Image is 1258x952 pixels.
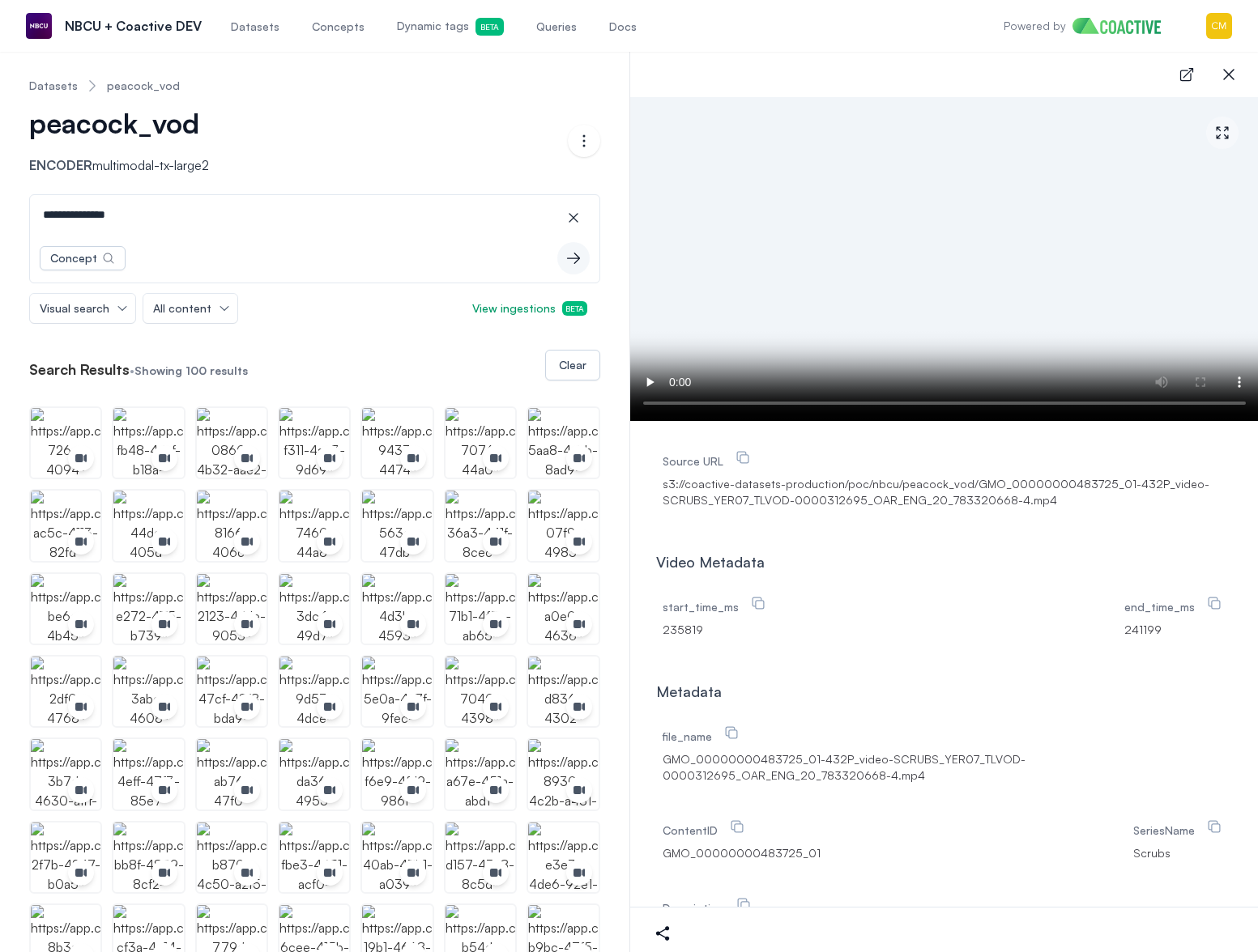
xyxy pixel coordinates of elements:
[663,454,754,468] label: Source URL
[720,722,743,745] button: file_name
[472,300,587,317] span: View ingestions
[279,739,349,809] img: https://app.coactive.ai/assets/ui/images/coactive/peacock_vod_1737504868066/a30ba48e-da36-4953-82...
[1203,593,1226,615] button: end_time_ms
[747,593,770,615] button: start_time_ms
[559,357,586,373] div: Clear
[197,574,267,644] button: https://app.coactive.ai/assets/ui/images/coactive/peacock_vod_1737504868066/4ef7c36e-2123-4dde-90...
[113,408,183,478] img: https://app.coactive.ai/assets/ui/images/coactive/peacock_vod_1737504868066/0bb82036-fb48-4daf-b1...
[31,491,100,560] img: https://app.coactive.ai/assets/ui/images/coactive/peacock_vod_1737504868066/4b130e69-ac5c-4113-82...
[1124,622,1226,638] span: 241199
[1124,600,1226,614] label: end_time_ms
[279,822,349,892] button: https://app.coactive.ai/assets/ui/images/coactive/peacock_vod_1737504868066/20658d54-fbe3-4451-ac...
[31,822,100,892] img: https://app.coactive.ai/assets/ui/images/coactive/peacock_vod_1737504868066/ef72d565-2f7b-4247-b0...
[731,447,754,470] button: Source URL
[113,739,183,809] img: https://app.coactive.ai/assets/ui/images/coactive/peacock_vod_1737504868066/bd07e9ab-4eff-47f3-85...
[446,822,515,892] button: https://app.coactive.ai/assets/ui/images/coactive/peacock_vod_1737504868066/66400bdb-d157-43a8-8c...
[312,19,365,35] span: Concepts
[279,574,349,644] button: https://app.coactive.ai/assets/ui/images/coactive/peacock_vod_1737504868066/89ecbd45-3dc4-49d7-93...
[663,729,743,743] label: file_name
[726,816,748,839] button: ContentID
[397,18,504,36] span: Dynamic tags
[1206,13,1232,39] button: Menu for the logged in user
[663,845,821,861] span: GMO_00000000483725_01
[31,657,100,726] img: https://app.coactive.ai/assets/ui/images/coactive/peacock_vod_1737504868066/ec1ecacd-2df0-4768-a4...
[663,901,755,915] label: Description
[113,574,183,644] img: https://app.coactive.ai/assets/ui/images/coactive/peacock_vod_1737504868066/a7ef1bfe-e272-41f5-b7...
[362,574,432,644] button: https://app.coactive.ai/assets/ui/images/coactive/peacock_vod_1737504868066/96c86d2b-4d3b-4593-99...
[663,751,1226,784] span: GMO_00000000483725_01-432P_video-SCRUBS_YER07_TLVOD-0000312695_OAR_ENG_20_783320668-4.mp4
[446,408,515,478] img: https://app.coactive.ai/assets/ui/images/coactive/peacock_vod_1737504868066/9c8cac20-7076-44a0-9f...
[197,408,267,478] button: https://app.coactive.ai/assets/ui/images/coactive/peacock_vod_1737504868066/85bce733-0860-4b32-aa...
[113,822,183,892] img: https://app.coactive.ai/assets/ui/images/coactive/peacock_vod_1737504868066/9ca66d11-bb8f-4889-8c...
[197,657,267,726] img: https://app.coactive.ai/assets/ui/images/coactive/peacock_vod_1737504868066/22985b4c-47cf-48f8-bd...
[26,13,52,39] img: NBCU + Coactive DEV
[231,19,279,35] span: Datasets
[29,65,600,107] nav: Breadcrumb
[113,491,183,560] img: https://app.coactive.ai/assets/ui/images/coactive/peacock_vod_1737504868066/15dda97b-44dc-405d-bb...
[362,657,432,726] img: https://app.coactive.ai/assets/ui/images/coactive/peacock_vod_1737504868066/951554d2-5e0a-4a7f-9f...
[446,657,515,726] button: https://app.coactive.ai/assets/ui/images/coactive/peacock_vod_1737504868066/f222ee5e-7040-4398-9b...
[31,739,100,809] img: https://app.coactive.ai/assets/ui/images/coactive/peacock_vod_1737504868066/58b1a2dd-3b7d-4630-af...
[29,107,222,139] button: peacock_vod
[446,491,515,560] button: https://app.coactive.ai/assets/ui/images/coactive/peacock_vod_1737504868066/4866cf5b-36a3-441f-8c...
[130,362,134,378] span: •
[153,300,211,317] span: All content
[528,657,598,726] img: https://app.coactive.ai/assets/ui/images/coactive/peacock_vod_1737504868066/9b578aca-d836-4302-ab...
[40,246,126,270] button: Concept
[732,894,755,916] button: Description
[143,294,237,323] button: All content
[197,491,267,560] img: https://app.coactive.ai/assets/ui/images/coactive/peacock_vod_1737504868066/48e9da35-8166-406c-98...
[40,300,109,317] span: Visual search
[528,574,598,644] img: https://app.coactive.ai/assets/ui/images/coactive/peacock_vod_1737504868066/df5ac6e2-a0e0-4636-b6...
[1203,816,1226,839] button: SeriesName
[279,408,349,478] img: https://app.coactive.ai/assets/ui/images/coactive/peacock_vod_1737504868066/2b16e68f-f311-4ae3-9d...
[528,822,598,892] img: https://app.coactive.ai/assets/ui/images/coactive/peacock_vod_1737504868066/954af7cd-e3e3-4de6-92...
[29,360,130,378] h2: Search Results
[663,476,1226,508] span: s3://coactive-datasets-production/poc/nbcu/peacock_vod/GMO_00000000483725_01-432P_video-SCRUBS_YE...
[663,600,770,614] label: start_time_ms
[29,157,92,173] span: Encoder
[279,657,349,726] img: https://app.coactive.ai/assets/ui/images/coactive/peacock_vod_1737504868066/9894d9c3-9d53-4dce-a0...
[362,408,432,478] button: https://app.coactive.ai/assets/ui/images/coactive/peacock_vod_1737504868066/748bc15d-9433-4474-a6...
[459,294,600,323] button: View ingestionsBeta
[29,78,78,94] a: Datasets
[197,739,267,809] img: https://app.coactive.ai/assets/ui/images/coactive/peacock_vod_1737504868066/3a4cbf39-ab76-47f0-9b...
[197,822,267,892] img: https://app.coactive.ai/assets/ui/images/coactive/peacock_vod_1737504868066/800fd7cb-b870-4c50-a2...
[1133,823,1226,837] label: SeriesName
[475,18,504,36] span: Beta
[50,250,97,266] div: Concept
[29,107,199,139] span: peacock_vod
[31,574,100,644] img: https://app.coactive.ai/assets/ui/images/coactive/peacock_vod_1737504868066/750bdc47-be6e-4b45-83...
[362,822,432,892] img: https://app.coactive.ai/assets/ui/images/coactive/peacock_vod_1737504868066/06ecc7ea-40ab-47b1-a0...
[362,739,432,809] img: https://app.coactive.ai/assets/ui/images/coactive/peacock_vod_1737504868066/6a11b3dc-f6e9-4fd9-98...
[656,680,1233,703] div: Metadata
[65,16,202,36] p: NBCU + Coactive DEV
[279,491,349,560] img: https://app.coactive.ai/assets/ui/images/coactive/peacock_vod_1737504868066/e3e51664-7460-44a8-87...
[31,408,100,478] img: https://app.coactive.ai/assets/ui/images/coactive/peacock_vod_1737504868066/5d442d6e-726c-4094-ae...
[186,363,207,377] span: 100
[528,408,598,478] img: https://app.coactive.ai/assets/ui/images/coactive/peacock_vod_1737504868066/88c11d82-5aa8-4abb-8a...
[663,823,748,837] label: ContentID
[528,491,598,560] img: https://app.coactive.ai/assets/ui/images/coactive/peacock_vod_1737504868066/2086eddc-07f9-4983-bf...
[562,301,587,316] span: Beta
[528,739,598,809] button: https://app.coactive.ai/assets/ui/images/coactive/peacock_vod_1737504868066/5f41c868-8930-4c2b-a4...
